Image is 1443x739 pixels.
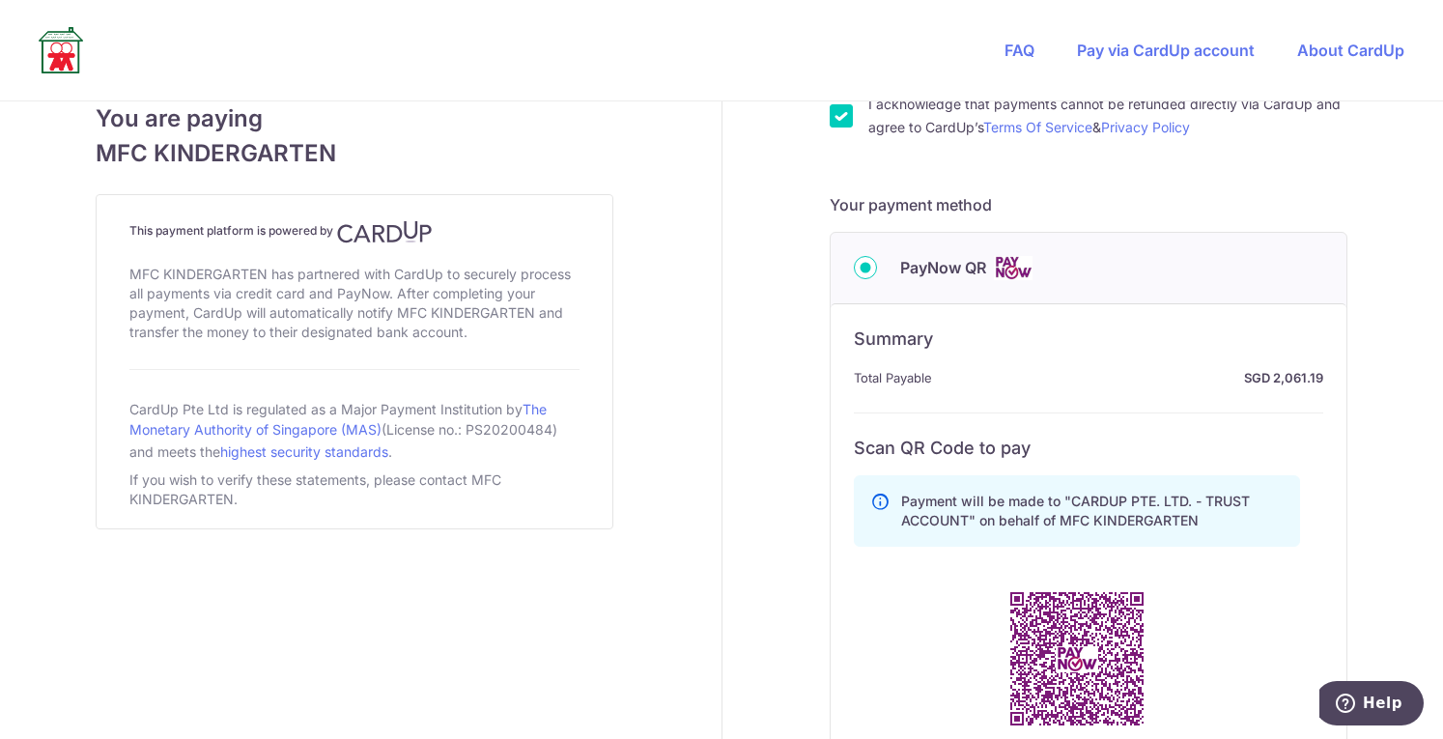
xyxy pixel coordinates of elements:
[129,261,580,346] div: MFC KINDERGARTEN has partnered with CardUp to securely process all payments via credit card and P...
[96,101,613,136] span: You are paying
[129,220,580,243] h4: This payment platform is powered by
[854,256,1323,280] div: PayNow QR Cards logo
[868,93,1347,139] label: I acknowledge that payments cannot be refunded directly via CardUp and agree to CardUp’s &
[129,393,580,467] div: CardUp Pte Ltd is regulated as a Major Payment Institution by (License no.: PS20200484) and meets...
[220,443,388,460] a: highest security standards
[994,256,1033,280] img: Cards logo
[901,492,1284,530] p: Payment will be made to "CARDUP PTE. LTD. - TRUST ACCOUNT" on behalf of MFC KINDERGARTEN
[854,327,1323,351] h6: Summary
[854,366,932,389] span: Total Payable
[854,437,1323,460] h6: Scan QR Code to pay
[940,366,1323,389] strong: SGD 2,061.19
[1101,119,1190,135] a: Privacy Policy
[1004,41,1034,60] a: FAQ
[129,467,580,513] div: If you wish to verify these statements, please contact MFC KINDERGARTEN.
[1297,41,1404,60] a: About CardUp
[900,256,986,279] span: PayNow QR
[830,193,1347,216] h5: Your payment method
[1077,41,1255,60] a: Pay via CardUp account
[1319,681,1424,729] iframe: Opens a widget where you can find more information
[96,136,613,171] span: MFC KINDERGARTEN
[337,220,432,243] img: CardUp
[983,119,1092,135] a: Terms Of Service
